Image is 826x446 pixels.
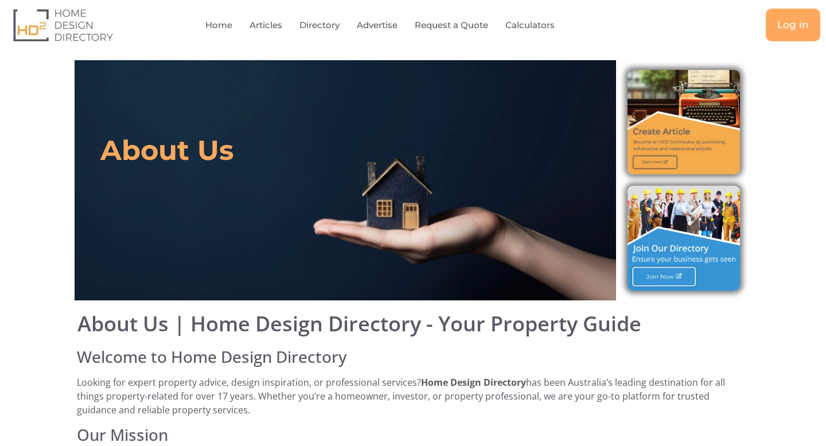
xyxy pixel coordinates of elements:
[505,12,555,38] a: Calculators
[77,347,749,367] h3: Welcome to Home Design Directory
[77,314,749,334] h1: About Us | Home Design Directory - Your Property Guide
[628,70,740,174] img: Create Article
[628,186,740,290] img: Join Directory
[357,12,398,38] a: Advertise
[77,425,749,445] h3: Our Mission
[250,12,282,38] a: Articles
[100,133,233,167] h2: About Us
[421,376,526,389] strong: Home Design Directory
[766,9,820,41] a: Log in
[777,20,809,30] span: Log in
[205,12,232,38] a: Home
[77,375,749,417] p: Looking for expert property advice, design inspiration, or professional services? has been Austra...
[415,12,488,38] a: Request a Quote
[169,12,617,38] nav: Menu
[299,12,340,38] a: Directory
